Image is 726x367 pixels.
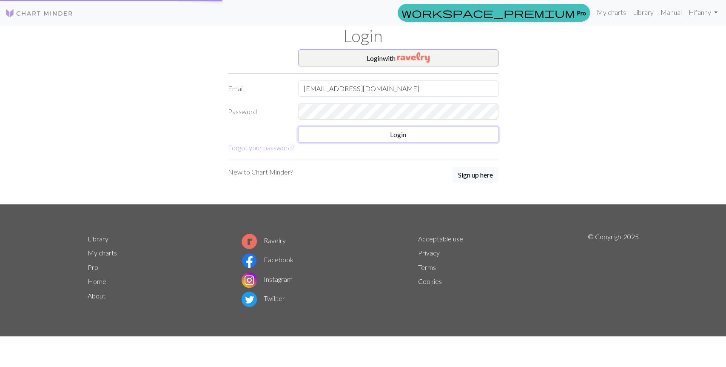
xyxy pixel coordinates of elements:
[418,249,440,257] a: Privacy
[418,263,436,271] a: Terms
[685,4,721,21] a: Hifanny
[298,126,498,143] button: Login
[88,249,117,257] a: My charts
[242,292,257,307] img: Twitter logo
[88,235,108,243] a: Library
[223,103,293,120] label: Password
[242,255,293,264] a: Facebook
[242,275,293,283] a: Instagram
[228,143,294,152] a: Forgot your password?
[593,4,629,21] a: My charts
[88,263,98,271] a: Pro
[397,52,430,63] img: Ravelry
[418,235,463,243] a: Acceptable use
[242,294,285,302] a: Twitter
[453,167,498,183] button: Sign up here
[453,167,498,184] a: Sign up here
[83,26,644,46] h1: Login
[88,292,105,300] a: About
[242,253,257,268] img: Facebook logo
[242,236,286,244] a: Ravelry
[298,49,498,66] button: Loginwith
[398,4,590,22] a: Pro
[588,232,639,309] p: © Copyright 2025
[242,234,257,249] img: Ravelry logo
[401,7,575,19] span: workspace_premium
[5,8,73,18] img: Logo
[228,167,293,177] p: New to Chart Minder?
[88,277,106,285] a: Home
[629,4,657,21] a: Library
[242,272,257,288] img: Instagram logo
[418,277,442,285] a: Cookies
[657,4,685,21] a: Manual
[223,80,293,97] label: Email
